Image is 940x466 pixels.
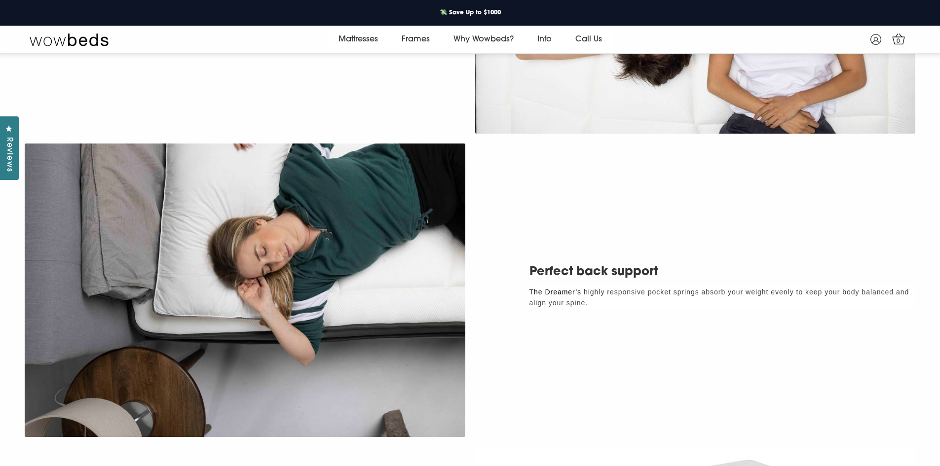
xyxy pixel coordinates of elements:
[2,137,15,172] span: Reviews
[564,26,614,53] a: Call Us
[529,288,909,307] span: highly responsive pocket springs absorb your weight evenly to keep your body balanced and align y...
[890,30,907,47] a: 0
[390,26,442,53] a: Frames
[30,33,109,46] img: Wow Beds Logo
[529,262,916,283] h2: Perfect back support
[529,288,582,296] span: The Dreamer’s
[526,26,564,53] a: Info
[894,36,903,46] span: 0
[442,26,526,53] a: Why Wowbeds?
[432,6,509,19] a: 💸 Save Up to $1000
[327,26,390,53] a: Mattresses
